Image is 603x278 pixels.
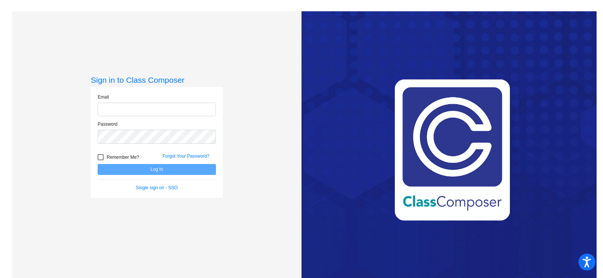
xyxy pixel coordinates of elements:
[98,94,109,100] label: Email
[91,75,223,85] h3: Sign in to Class Composer
[98,121,118,128] label: Password
[98,164,216,175] button: Log In
[136,185,178,190] a: Single sign on - SSO
[162,153,210,159] a: Forgot Your Password?
[107,153,139,162] span: Remember Me?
